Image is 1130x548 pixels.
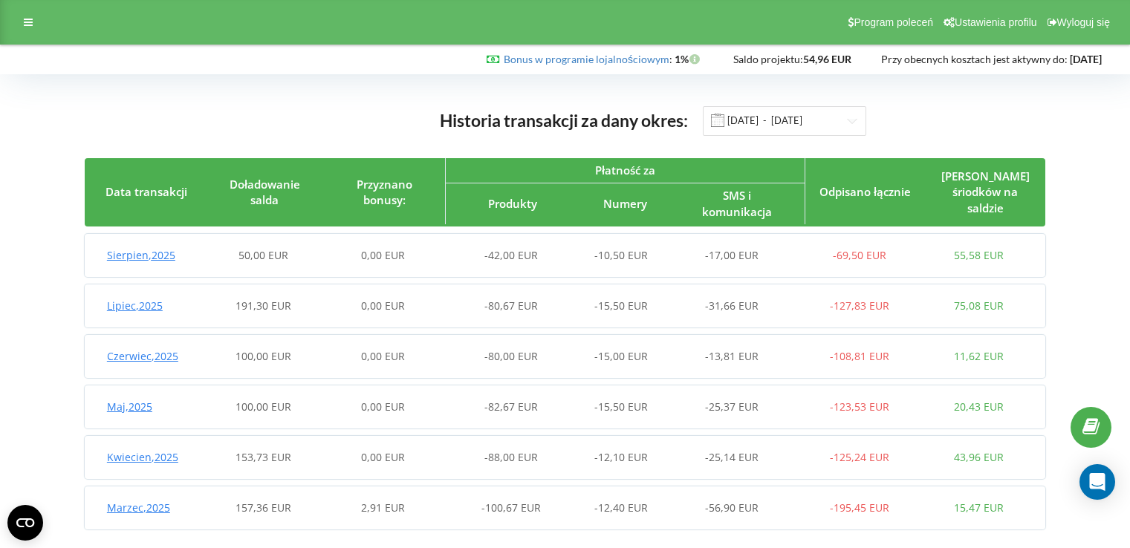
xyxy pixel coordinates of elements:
span: 100,00 EUR [236,349,291,363]
span: 0,00 EUR [361,399,405,414]
strong: 54,96 EUR [803,53,851,65]
span: Data transakcji [105,184,187,199]
div: Open Intercom Messenger [1079,464,1115,500]
span: Odpisano łącznie [819,184,911,199]
span: [PERSON_NAME] śriodków na saldzie [941,169,1030,215]
span: -108,81 EUR [830,349,889,363]
span: -25,14 EUR [705,450,759,464]
span: Produkty [488,196,537,211]
span: Maj , 2025 [107,399,152,414]
span: -100,67 EUR [481,500,541,515]
span: Przyznano bonusy: [357,177,412,207]
span: Kwiecien , 2025 [107,450,178,464]
span: Wyloguj się [1057,16,1110,28]
span: -12,10 EUR [594,450,648,464]
span: -125,24 EUR [830,450,889,464]
span: Doładowanie salda [230,177,300,207]
span: -195,45 EUR [830,500,889,515]
span: -12,40 EUR [594,500,648,515]
span: 191,30 EUR [236,299,291,313]
span: -15,50 EUR [594,399,648,414]
span: 2,91 EUR [361,500,405,515]
span: Przy obecnych kosztach jest aktywny do: [881,53,1068,65]
span: -31,66 EUR [705,299,759,313]
span: 43,96 EUR [954,450,1004,464]
span: -80,00 EUR [484,349,538,363]
span: -127,83 EUR [830,299,889,313]
span: Numery [603,196,647,211]
span: 50,00 EUR [238,248,288,262]
span: Saldo projektu: [733,53,803,65]
span: 15,47 EUR [954,500,1004,515]
span: 55,58 EUR [954,248,1004,262]
span: -42,00 EUR [484,248,538,262]
span: 75,08 EUR [954,299,1004,313]
span: Ustawienia profilu [955,16,1037,28]
a: Bonus w programie lojalnościowym [504,53,669,65]
span: 157,36 EUR [236,500,291,515]
span: 0,00 EUR [361,248,405,262]
span: 20,43 EUR [954,399,1004,414]
strong: [DATE] [1070,53,1102,65]
span: -82,67 EUR [484,399,538,414]
span: 11,62 EUR [954,349,1004,363]
span: : [504,53,672,65]
span: -123,53 EUR [830,399,889,414]
span: 153,73 EUR [236,450,291,464]
span: Sierpien , 2025 [107,248,175,262]
button: Open CMP widget [7,505,43,541]
span: -10,50 EUR [594,248,648,262]
span: 0,00 EUR [361,349,405,363]
span: SMS i komunikacja [702,188,772,218]
span: -25,37 EUR [705,399,759,414]
span: Lipiec , 2025 [107,299,163,313]
span: 0,00 EUR [361,450,405,464]
span: Płatność za [595,163,655,177]
span: 100,00 EUR [236,399,291,414]
span: -15,50 EUR [594,299,648,313]
span: -80,67 EUR [484,299,538,313]
span: -69,50 EUR [833,248,886,262]
span: Czerwiec , 2025 [107,349,178,363]
span: -13,81 EUR [705,349,759,363]
span: -15,00 EUR [594,349,648,363]
strong: 1% [675,53,704,65]
span: Marzec , 2025 [107,500,170,515]
span: -17,00 EUR [705,248,759,262]
span: Program poleceń [854,16,933,28]
span: -88,00 EUR [484,450,538,464]
span: Historia transakcji za dany okres: [440,110,688,131]
span: 0,00 EUR [361,299,405,313]
span: -56,90 EUR [705,500,759,515]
